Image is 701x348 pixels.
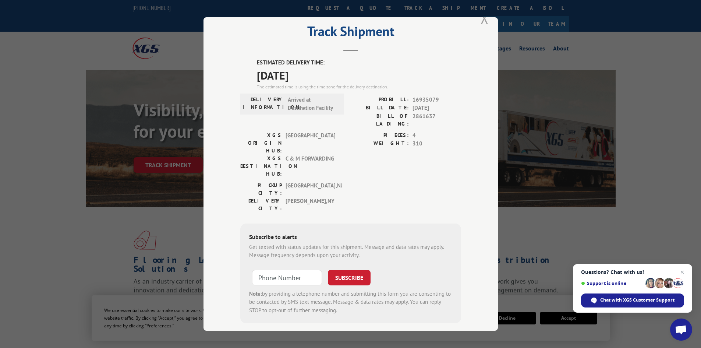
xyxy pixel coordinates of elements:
div: Get texted with status updates for this shipment. Message and data rates may apply. Message frequ... [249,243,452,260]
strong: Note: [249,290,262,297]
label: XGS DESTINATION HUB: [240,155,282,178]
input: Phone Number [252,270,322,285]
label: XGS ORIGIN HUB: [240,131,282,155]
span: 310 [413,140,461,148]
span: [GEOGRAPHIC_DATA] [286,131,335,155]
span: Chat with XGS Customer Support [600,297,675,303]
label: PICKUP CITY: [240,182,282,197]
div: Subscribe to alerts [249,232,452,243]
label: PIECES: [351,131,409,140]
span: [DATE] [413,104,461,112]
span: [PERSON_NAME] , NY [286,197,335,212]
h2: Track Shipment [240,26,461,40]
button: Close modal [481,8,489,28]
span: Close chat [678,268,687,277]
div: Chat with XGS Customer Support [581,293,684,307]
label: DELIVERY INFORMATION: [242,96,284,112]
label: BILL OF LADING: [351,112,409,128]
label: ESTIMATED DELIVERY TIME: [257,59,461,67]
span: Support is online [581,281,643,286]
span: Questions? Chat with us! [581,269,684,275]
span: 2861637 [413,112,461,128]
label: WEIGHT: [351,140,409,148]
div: The estimated time is using the time zone for the delivery destination. [257,84,461,90]
span: 16935079 [413,96,461,104]
label: BILL DATE: [351,104,409,112]
label: DELIVERY CITY: [240,197,282,212]
label: PROBILL: [351,96,409,104]
span: 4 [413,131,461,140]
span: Arrived at Destination Facility [288,96,337,112]
div: Open chat [670,319,692,341]
button: SUBSCRIBE [328,270,371,285]
div: by providing a telephone number and submitting this form you are consenting to be contacted by SM... [249,290,452,315]
span: [DATE] [257,67,461,84]
span: C & M FORWARDING [286,155,335,178]
span: [GEOGRAPHIC_DATA] , NJ [286,182,335,197]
